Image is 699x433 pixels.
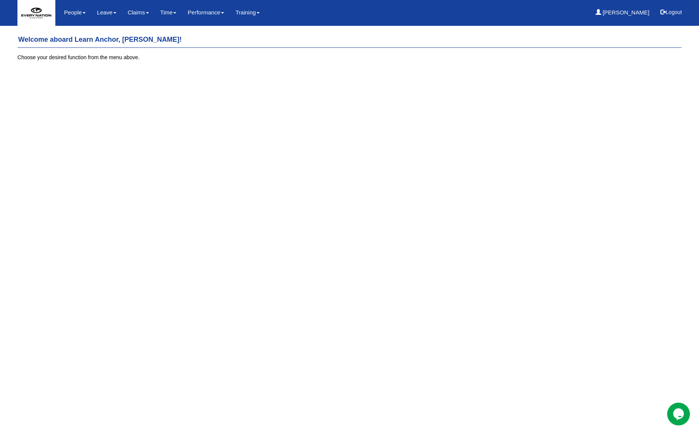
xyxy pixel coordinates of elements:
button: Logout [655,3,687,21]
a: Claims [128,4,149,21]
h4: Welcome aboard Learn Anchor, [PERSON_NAME]! [17,32,682,48]
img: 2Q== [17,0,55,26]
a: People [64,4,86,21]
p: Choose your desired function from the menu above. [17,54,682,61]
a: Time [160,4,177,21]
iframe: chat widget [667,403,691,425]
a: Performance [188,4,224,21]
a: Training [235,4,260,21]
a: [PERSON_NAME] [596,4,650,21]
a: Leave [97,4,116,21]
